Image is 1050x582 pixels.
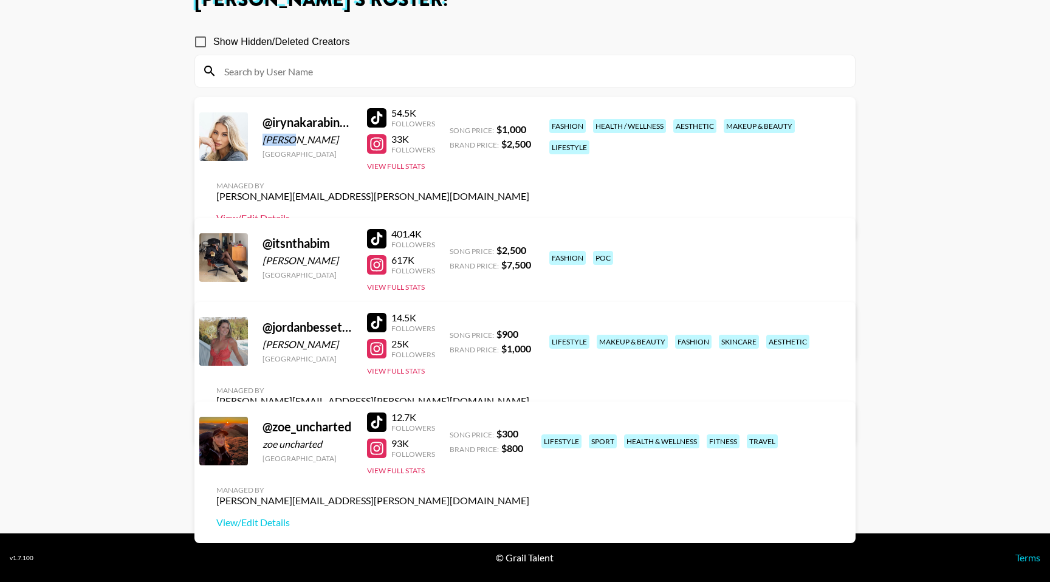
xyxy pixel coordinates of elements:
div: lifestyle [549,335,589,349]
div: fashion [549,251,586,265]
button: View Full Stats [367,162,425,171]
div: Followers [391,266,435,275]
span: Brand Price: [450,261,499,270]
div: [GEOGRAPHIC_DATA] [262,454,352,463]
div: [PERSON_NAME] [262,338,352,351]
div: 33K [391,133,435,145]
input: Search by User Name [217,61,848,81]
div: travel [747,434,778,448]
div: Followers [391,324,435,333]
strong: $ 7,500 [501,259,531,270]
button: View Full Stats [367,466,425,475]
div: [PERSON_NAME][EMAIL_ADDRESS][PERSON_NAME][DOMAIN_NAME] [216,495,529,507]
div: [PERSON_NAME][EMAIL_ADDRESS][PERSON_NAME][DOMAIN_NAME] [216,190,529,202]
div: lifestyle [541,434,582,448]
span: Song Price: [450,430,494,439]
div: sport [589,434,617,448]
strong: $ 900 [496,328,518,340]
div: poc [593,251,613,265]
div: aesthetic [766,335,809,349]
div: @ itsnthabim [262,236,352,251]
div: 12.7K [391,411,435,423]
div: 25K [391,338,435,350]
div: aesthetic [673,119,716,133]
div: Followers [391,423,435,433]
div: Managed By [216,181,529,190]
div: Managed By [216,485,529,495]
strong: $ 2,500 [501,138,531,149]
span: Show Hidden/Deleted Creators [213,35,350,49]
button: View Full Stats [367,366,425,375]
strong: $ 1,000 [501,343,531,354]
div: zoe uncharted [262,438,352,450]
a: View/Edit Details [216,516,529,529]
div: 54.5K [391,107,435,119]
div: [GEOGRAPHIC_DATA] [262,354,352,363]
strong: $ 300 [496,428,518,439]
div: fashion [675,335,712,349]
div: [PERSON_NAME] [262,255,352,267]
div: 93K [391,437,435,450]
div: 401.4K [391,228,435,240]
button: View Full Stats [367,282,425,292]
div: makeup & beauty [597,335,668,349]
strong: $ 1,000 [496,123,526,135]
div: [PERSON_NAME] [262,134,352,146]
div: © Grail Talent [496,552,554,564]
div: health & wellness [624,434,699,448]
div: 14.5K [391,312,435,324]
div: Followers [391,145,435,154]
div: fitness [707,434,739,448]
div: Followers [391,350,435,359]
div: lifestyle [549,140,589,154]
div: health / wellness [593,119,666,133]
span: Song Price: [450,126,494,135]
span: Brand Price: [450,345,499,354]
span: Song Price: [450,330,494,340]
span: Brand Price: [450,140,499,149]
strong: $ 800 [501,442,523,454]
div: Followers [391,119,435,128]
div: @ irynakarabinovych [262,115,352,130]
div: fashion [549,119,586,133]
span: Brand Price: [450,445,499,454]
div: Followers [391,450,435,459]
div: @ jordanbessette_ [262,320,352,335]
div: skincare [719,335,759,349]
a: Terms [1015,552,1040,563]
div: [GEOGRAPHIC_DATA] [262,270,352,279]
div: makeup & beauty [724,119,795,133]
div: 617K [391,254,435,266]
span: Song Price: [450,247,494,256]
strong: $ 2,500 [496,244,526,256]
div: [PERSON_NAME][EMAIL_ADDRESS][PERSON_NAME][DOMAIN_NAME] [216,395,529,407]
div: @ zoe_uncharted [262,419,352,434]
a: View/Edit Details [216,212,529,224]
div: [GEOGRAPHIC_DATA] [262,149,352,159]
div: v 1.7.100 [10,554,33,562]
div: Followers [391,240,435,249]
div: Managed By [216,386,529,395]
